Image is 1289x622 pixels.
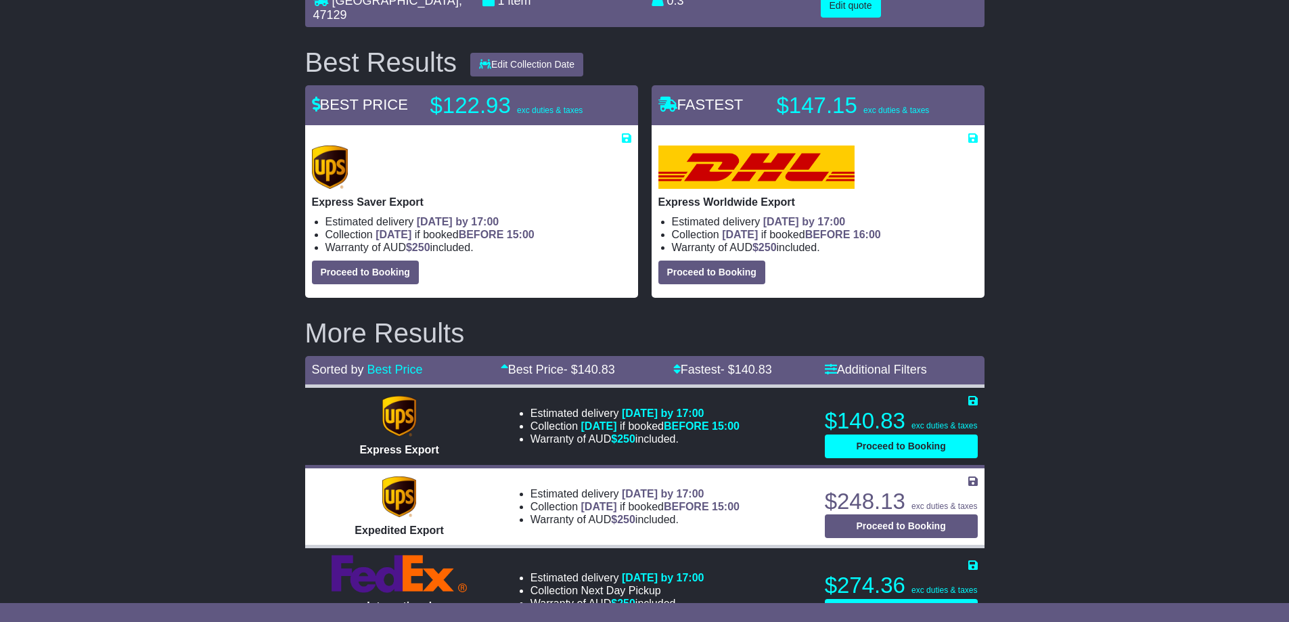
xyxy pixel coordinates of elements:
a: Best Price [367,363,423,376]
span: [DATE] by 17:00 [763,216,846,227]
li: Collection [672,228,978,241]
span: if booked [376,229,534,240]
p: $122.93 [430,92,600,119]
span: [DATE] [581,420,617,432]
span: 250 [759,242,777,253]
img: UPS (new): Expedited Export [382,476,416,517]
button: Proceed to Booking [825,514,978,538]
li: Collection [530,500,740,513]
li: Collection [325,228,631,241]
h2: More Results [305,318,985,348]
li: Estimated delivery [530,407,740,420]
img: UPS (new): Express Saver Export [312,146,348,189]
button: Proceed to Booking [825,435,978,458]
button: Proceed to Booking [658,261,765,284]
a: Fastest- $140.83 [673,363,772,376]
div: Best Results [298,47,464,77]
span: [DATE] [722,229,758,240]
li: Estimated delivery [530,487,740,500]
span: exc duties & taxes [911,502,977,511]
span: if booked [581,501,740,512]
span: 140.83 [735,363,772,376]
span: - $ [721,363,772,376]
p: $248.13 [825,488,978,515]
span: $ [406,242,430,253]
span: BEFORE [664,420,709,432]
span: BEFORE [664,501,709,512]
img: UPS (new): Express Export [382,396,416,437]
span: 250 [412,242,430,253]
span: $ [611,433,635,445]
span: if booked [722,229,880,240]
p: $147.15 [777,92,946,119]
p: Express Saver Export [312,196,631,208]
span: BEFORE [805,229,851,240]
p: Express Worldwide Export [658,196,978,208]
button: Proceed to Booking [312,261,419,284]
span: 250 [617,433,635,445]
p: $140.83 [825,407,978,435]
span: BEFORE [459,229,504,240]
span: exc duties & taxes [517,106,583,115]
button: Edit Collection Date [470,53,583,76]
span: if booked [581,420,740,432]
span: 15:00 [507,229,535,240]
span: [DATE] [581,501,617,512]
li: Warranty of AUD included. [530,432,740,445]
span: [DATE] by 17:00 [622,488,704,499]
span: [DATE] by 17:00 [622,407,704,419]
li: Warranty of AUD included. [530,597,704,610]
li: Collection [530,584,704,597]
span: 250 [617,598,635,609]
a: Additional Filters [825,363,927,376]
span: $ [611,598,635,609]
li: Estimated delivery [672,215,978,228]
span: Expedited Export [355,525,444,536]
img: DHL: Express Worldwide Export [658,146,855,189]
span: exc duties & taxes [911,421,977,430]
span: Sorted by [312,363,364,376]
li: Warranty of AUD included. [530,513,740,526]
span: FASTEST [658,96,744,113]
span: [DATE] by 17:00 [622,572,704,583]
img: FedEx Express: International Economy Export [332,555,467,593]
li: Estimated delivery [325,215,631,228]
span: $ [611,514,635,525]
p: $274.36 [825,572,978,599]
span: BEST PRICE [312,96,408,113]
span: exc duties & taxes [863,106,929,115]
span: [DATE] by 17:00 [417,216,499,227]
span: 15:00 [712,501,740,512]
span: 16:00 [853,229,881,240]
a: Best Price- $140.83 [501,363,615,376]
span: exc duties & taxes [911,585,977,595]
span: 250 [617,514,635,525]
li: Warranty of AUD included. [325,241,631,254]
span: Next Day Pickup [581,585,661,596]
span: 15:00 [712,420,740,432]
span: - $ [564,363,615,376]
li: Estimated delivery [530,571,704,584]
span: 140.83 [578,363,615,376]
li: Warranty of AUD included. [672,241,978,254]
li: Collection [530,420,740,432]
span: $ [752,242,777,253]
span: Express Export [359,444,438,456]
span: [DATE] [376,229,411,240]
